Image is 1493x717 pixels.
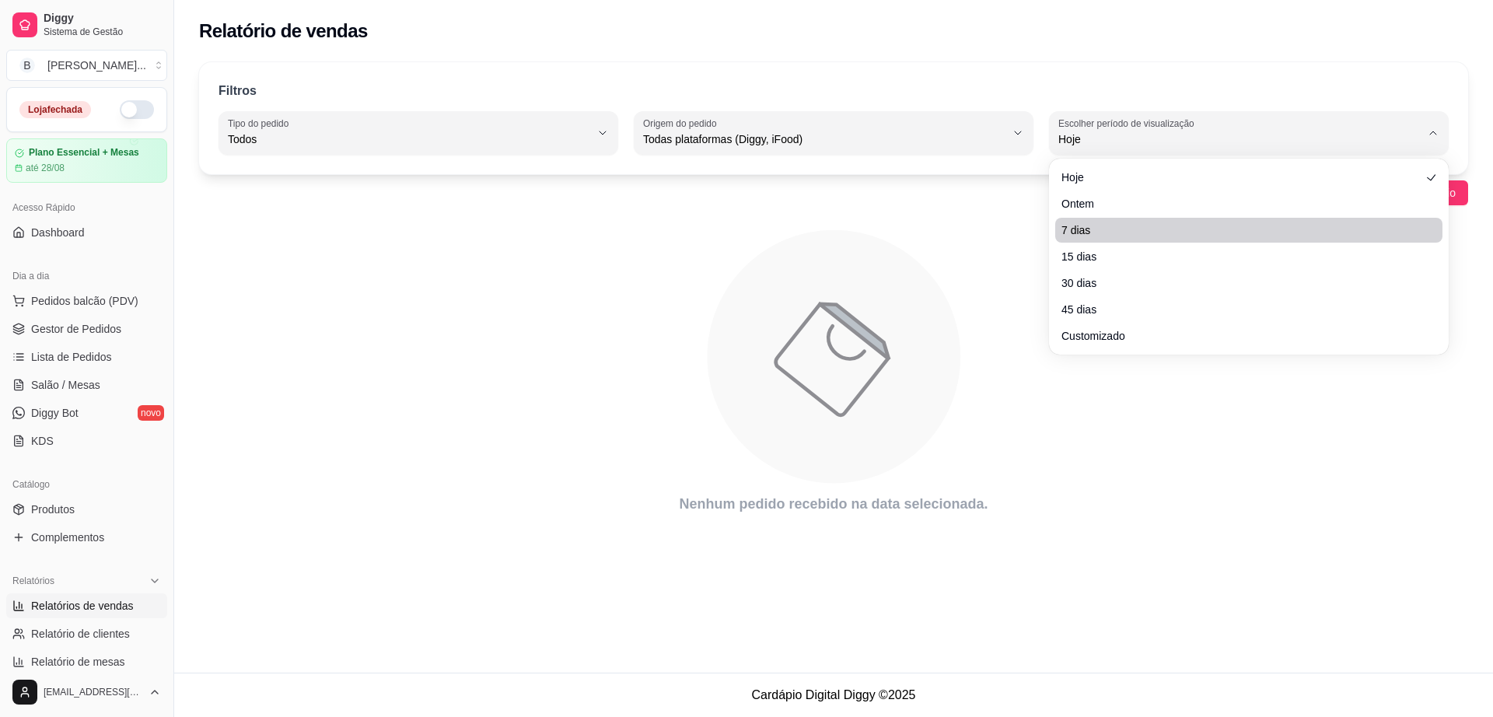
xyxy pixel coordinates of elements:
span: [EMAIL_ADDRESS][DOMAIN_NAME] [44,686,142,698]
span: Relatório de clientes [31,626,130,642]
span: Dashboard [31,225,85,240]
span: Lista de Pedidos [31,349,112,365]
span: Diggy [44,12,161,26]
span: Gestor de Pedidos [31,321,121,337]
span: Relatório de mesas [31,654,125,670]
div: Catálogo [6,472,167,497]
article: Nenhum pedido recebido na data selecionada. [199,493,1468,515]
span: 15 dias [1061,249,1421,264]
div: Acesso Rápido [6,195,167,220]
span: Produtos [31,502,75,517]
span: Hoje [1061,170,1421,185]
article: até 28/08 [26,162,65,174]
div: Loja fechada [19,101,91,118]
label: Tipo do pedido [228,117,294,130]
span: Hoje [1058,131,1421,147]
span: Salão / Mesas [31,377,100,393]
span: 30 dias [1061,275,1421,291]
footer: Cardápio Digital Diggy © 2025 [174,673,1493,717]
div: [PERSON_NAME] ... [47,58,146,73]
span: Todas plataformas (Diggy, iFood) [643,131,1005,147]
span: Pedidos balcão (PDV) [31,293,138,309]
span: Relatórios de vendas [31,598,134,614]
span: 45 dias [1061,302,1421,317]
button: Alterar Status [120,100,154,119]
button: Select a team [6,50,167,81]
article: Plano Essencial + Mesas [29,147,139,159]
span: Relatórios [12,575,54,587]
span: Diggy Bot [31,405,79,421]
span: Ontem [1061,196,1421,212]
p: Filtros [219,82,257,100]
label: Origem do pedido [643,117,722,130]
span: Sistema de Gestão [44,26,161,38]
div: Dia a dia [6,264,167,289]
span: KDS [31,433,54,449]
div: animation [199,221,1468,493]
span: Complementos [31,530,104,545]
span: 7 dias [1061,222,1421,238]
span: B [19,58,35,73]
span: Todos [228,131,590,147]
h2: Relatório de vendas [199,19,368,44]
label: Escolher período de visualização [1058,117,1199,130]
span: Customizado [1061,328,1421,344]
